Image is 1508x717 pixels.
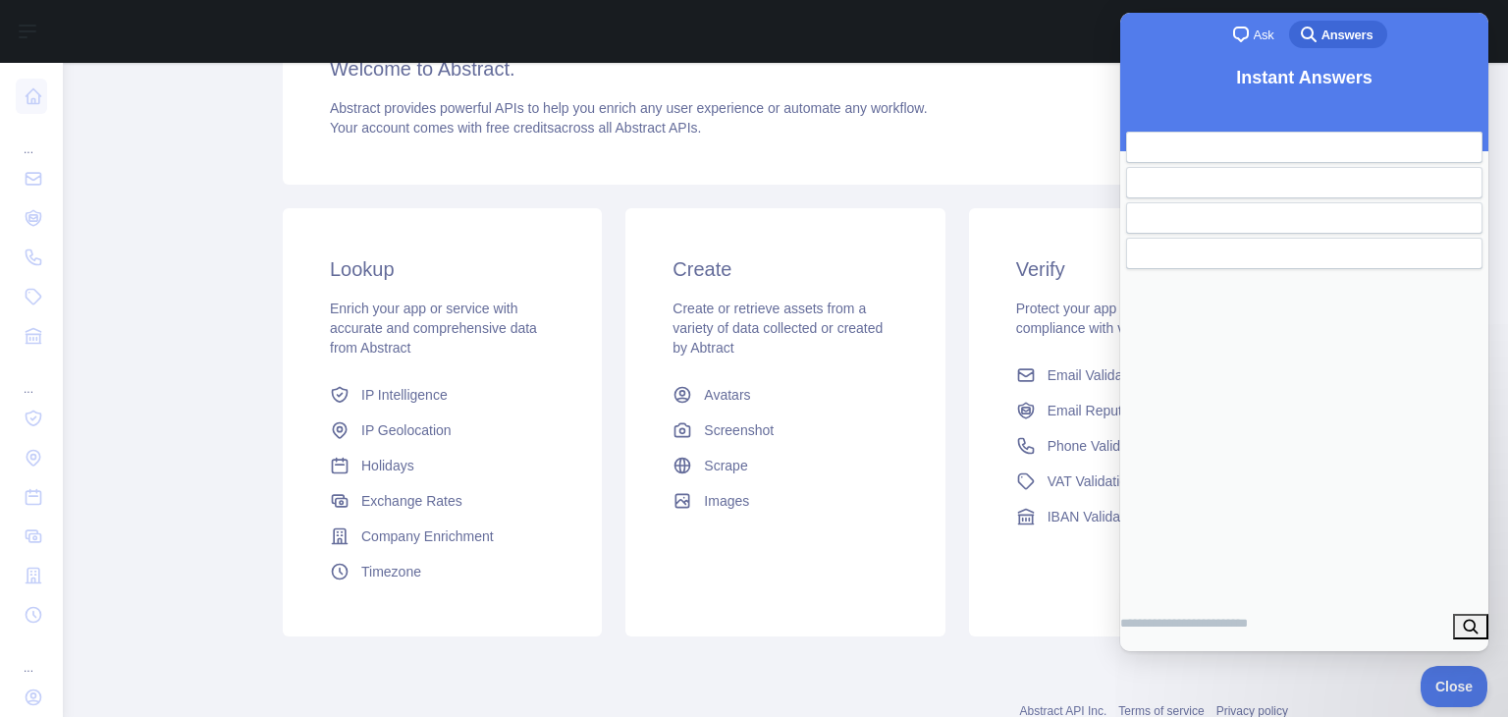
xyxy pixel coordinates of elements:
a: Exchange Rates [322,483,563,519]
span: Email Validation [1048,365,1145,385]
span: Scrape [704,456,747,475]
a: Avatars [665,377,905,413]
a: Phone Validation [1008,428,1249,464]
a: IBAN Validation [1008,499,1249,534]
span: Enrich your app or service with accurate and comprehensive data from Abstract [330,301,537,356]
h3: Welcome to Abstract. [330,55,1241,83]
a: Screenshot [665,413,905,448]
a: Timezone [322,554,563,589]
span: IP Geolocation [361,420,452,440]
span: Holidays [361,456,414,475]
span: Phone Validation [1048,436,1151,456]
span: Exchange Rates [361,491,462,511]
h3: Create [673,255,897,283]
a: Company Enrichment [322,519,563,554]
h3: Verify [1016,255,1241,283]
a: Images [665,483,905,519]
span: Screenshot [704,420,774,440]
span: IBAN Validation [1048,507,1143,526]
a: Scrape [665,448,905,483]
a: Email Reputation [1008,393,1249,428]
a: Holidays [322,448,563,483]
a: VAT Validation [1008,464,1249,499]
a: IP Intelligence [322,377,563,413]
span: Email Reputation [1048,401,1153,420]
span: IP Intelligence [361,385,448,405]
span: Company Enrichment [361,526,494,546]
h3: Lookup [330,255,555,283]
span: Abstract provides powerful APIs to help you enrich any user experience or automate any workflow. [330,100,928,116]
span: Avatars [704,385,750,405]
span: VAT Validation [1048,471,1135,491]
span: Your account comes with across all Abstract APIs. [330,120,701,136]
span: Images [704,491,749,511]
span: Timezone [361,562,421,581]
a: Email Validation [1008,358,1249,393]
span: Create or retrieve assets from a variety of data collected or created by Abtract [673,301,883,356]
iframe: Help Scout Beacon - Close [1421,666,1488,707]
div: ... [16,636,47,676]
span: free credits [486,120,554,136]
div: ... [16,358,47,397]
span: Protect your app and ensure compliance with verification APIs [1016,301,1215,336]
div: ... [16,118,47,157]
a: IP Geolocation [322,413,563,448]
iframe: Help Scout Beacon - Live Chat, Contact Form, and Knowledge Base [1120,13,1488,651]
